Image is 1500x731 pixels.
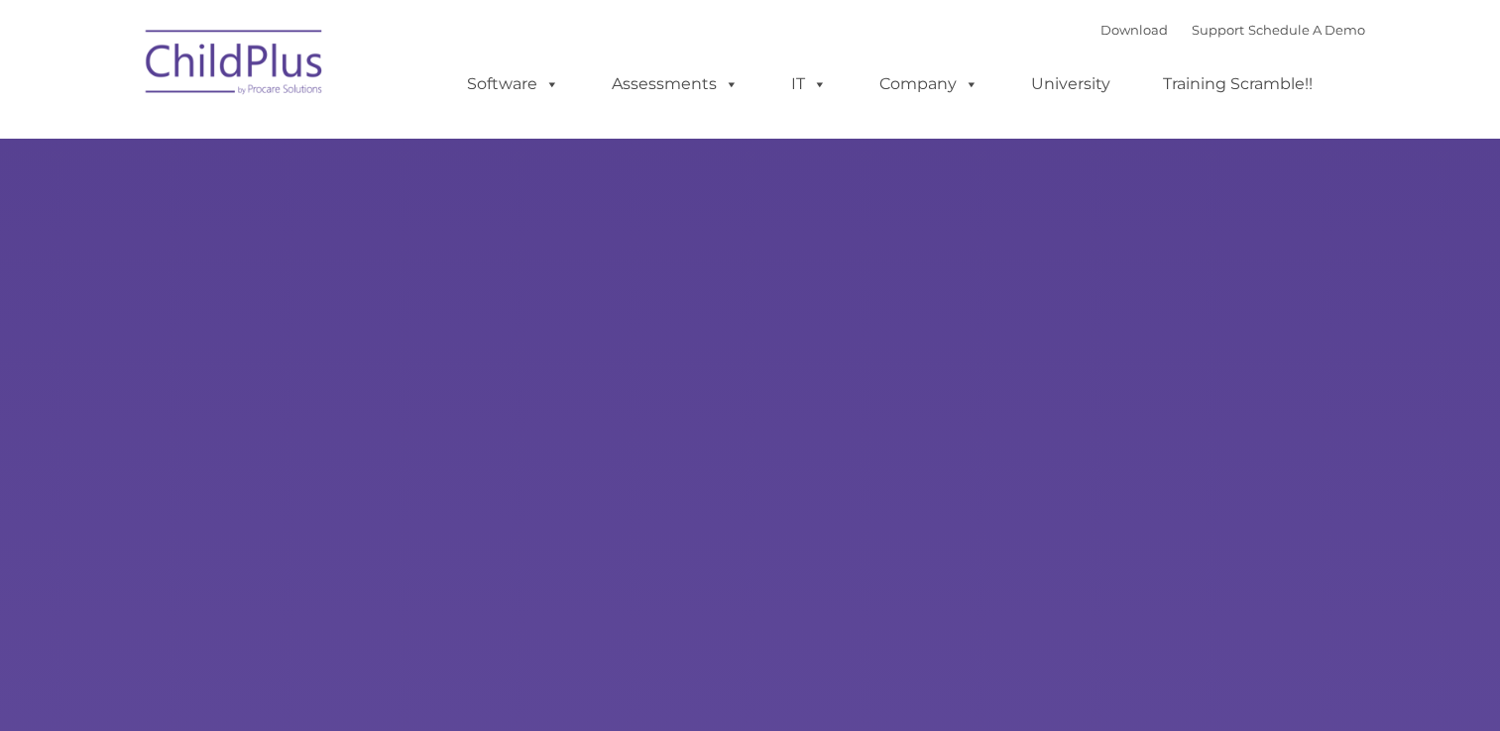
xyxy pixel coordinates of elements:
a: Software [447,64,579,104]
font: | [1100,22,1365,38]
a: Download [1100,22,1168,38]
a: University [1011,64,1130,104]
a: Company [860,64,998,104]
a: Schedule A Demo [1248,22,1365,38]
a: Assessments [592,64,758,104]
a: IT [771,64,847,104]
img: ChildPlus by Procare Solutions [136,16,334,115]
a: Training Scramble!! [1143,64,1332,104]
a: Support [1192,22,1244,38]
